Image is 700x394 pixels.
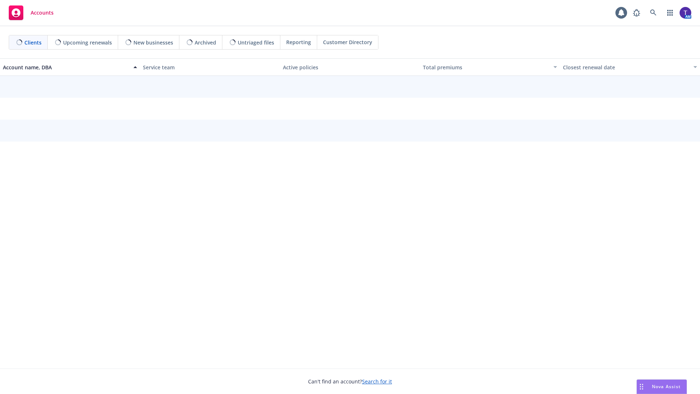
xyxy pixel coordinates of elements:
div: Drag to move [637,380,646,394]
span: Reporting [286,38,311,46]
a: Accounts [6,3,57,23]
button: Closest renewal date [560,58,700,76]
span: New businesses [133,39,173,46]
span: Customer Directory [323,38,372,46]
span: Accounts [31,10,54,16]
span: Untriaged files [238,39,274,46]
span: Nova Assist [652,383,681,390]
div: Closest renewal date [563,63,689,71]
div: Service team [143,63,277,71]
a: Search [646,5,661,20]
div: Total premiums [423,63,549,71]
button: Total premiums [420,58,560,76]
span: Upcoming renewals [63,39,112,46]
span: Archived [195,39,216,46]
button: Service team [140,58,280,76]
span: Can't find an account? [308,378,392,385]
div: Active policies [283,63,417,71]
a: Search for it [362,378,392,385]
span: Clients [24,39,42,46]
button: Nova Assist [637,379,687,394]
img: photo [680,7,691,19]
button: Active policies [280,58,420,76]
a: Report a Bug [629,5,644,20]
div: Account name, DBA [3,63,129,71]
a: Switch app [663,5,677,20]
